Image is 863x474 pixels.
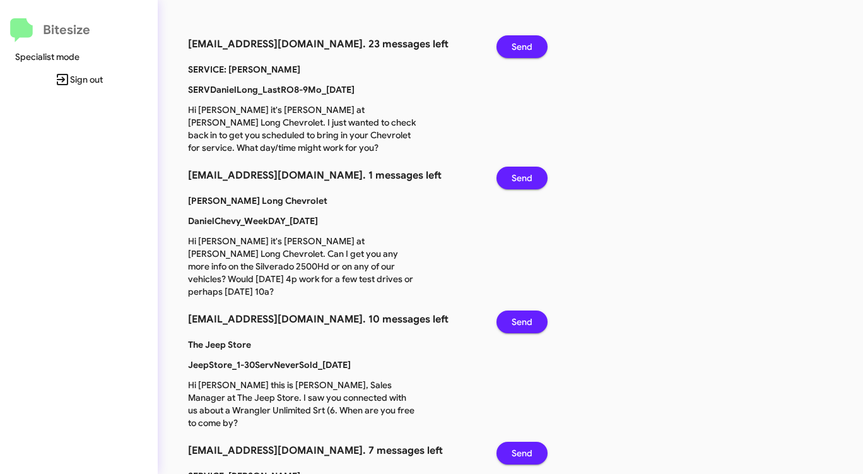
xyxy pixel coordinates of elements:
button: Send [496,167,548,189]
span: Send [512,442,532,465]
button: Send [496,35,548,58]
b: SERVICE: [PERSON_NAME] [188,64,300,75]
span: Send [512,167,532,189]
b: [PERSON_NAME] Long Chevrolet [188,195,327,206]
span: Sign out [10,68,148,91]
b: JeepStore_1-30ServNeverSold_[DATE] [188,359,351,370]
b: SERVDanielLong_LastRO8-9Mo_[DATE] [188,84,355,95]
span: Send [512,35,532,58]
h3: [EMAIL_ADDRESS][DOMAIN_NAME]. 23 messages left [188,35,478,53]
b: DanielChevy_WeekDAY_[DATE] [188,215,318,227]
button: Send [496,311,548,333]
p: Hi [PERSON_NAME] it's [PERSON_NAME] at [PERSON_NAME] Long Chevrolet. I just wanted to check back ... [179,104,425,154]
p: Hi [PERSON_NAME] this is [PERSON_NAME], Sales Manager at The Jeep Store. I saw you connected with... [179,379,425,429]
button: Send [496,442,548,465]
a: Bitesize [10,18,90,42]
h3: [EMAIL_ADDRESS][DOMAIN_NAME]. 10 messages left [188,311,478,328]
h3: [EMAIL_ADDRESS][DOMAIN_NAME]. 1 messages left [188,167,478,184]
h3: [EMAIL_ADDRESS][DOMAIN_NAME]. 7 messages left [188,442,478,459]
span: Send [512,311,532,333]
b: The Jeep Store [188,339,251,350]
p: Hi [PERSON_NAME] it's [PERSON_NAME] at [PERSON_NAME] Long Chevrolet. Can I get you any more info ... [179,235,425,298]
